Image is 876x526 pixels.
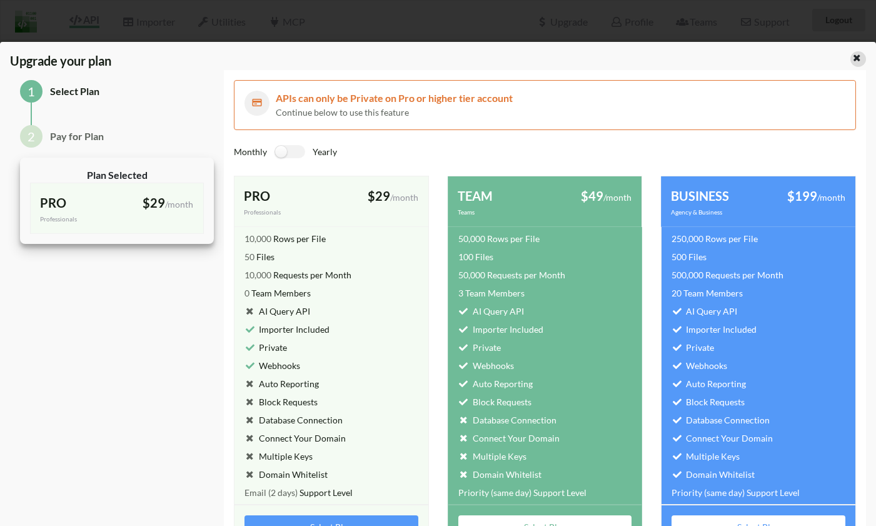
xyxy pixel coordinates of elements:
[244,268,351,281] div: Requests per Month
[244,413,343,427] div: Database Connection
[30,168,204,183] div: Plan Selected
[672,305,737,318] div: AI Query API
[458,288,463,298] span: 3
[20,80,43,103] div: 1
[672,323,757,336] div: Importer Included
[672,233,703,244] span: 250,000
[40,193,117,212] div: PRO
[244,270,271,280] span: 10,000
[313,145,545,166] div: Yearly
[244,251,254,262] span: 50
[244,323,330,336] div: Importer Included
[672,377,746,390] div: Auto Reporting
[244,233,271,244] span: 10,000
[458,359,514,372] div: Webhooks
[244,286,311,300] div: Team Members
[458,377,533,390] div: Auto Reporting
[458,468,541,481] div: Domain Whitelist
[50,130,104,142] span: Pay for Plan
[817,192,845,203] span: /month
[50,85,99,97] span: Select Plan
[244,305,310,318] div: AI Query API
[244,486,353,499] div: Support Level
[244,377,319,390] div: Auto Reporting
[458,486,587,499] div: Support Level
[244,468,328,481] div: Domain Whitelist
[581,188,603,203] span: $49
[672,486,800,499] div: Support Level
[458,251,473,262] span: 100
[672,450,740,463] div: Multiple Keys
[276,92,513,104] span: APIs can only be Private on Pro or higher tier account
[458,432,560,445] div: Connect Your Domain
[458,305,524,318] div: AI Query API
[458,270,485,280] span: 50,000
[244,208,331,217] div: Professionals
[458,233,485,244] span: 50,000
[244,186,331,205] div: PRO
[458,208,545,217] div: Teams
[244,250,274,263] div: Files
[20,125,43,148] div: 2
[244,232,326,245] div: Rows per File
[458,250,493,263] div: Files
[672,286,743,300] div: Team Members
[10,53,111,78] span: Upgrade your plan
[672,341,714,354] div: Private
[458,487,531,498] span: Priority (same day)
[787,188,817,203] span: $199
[458,395,531,408] div: Block Requests
[143,195,165,210] span: $29
[458,268,565,281] div: Requests per Month
[390,192,418,203] span: /month
[244,395,318,408] div: Block Requests
[458,186,545,205] div: TEAM
[672,251,687,262] span: 500
[458,286,525,300] div: Team Members
[458,341,501,354] div: Private
[165,199,193,210] span: /month
[368,188,390,203] span: $29
[40,215,117,224] div: Professionals
[458,232,540,245] div: Rows per File
[603,192,632,203] span: /month
[671,208,758,217] div: Agency & Business
[672,288,682,298] span: 20
[244,359,300,372] div: Webhooks
[671,186,758,205] div: BUSINESS
[672,270,703,280] span: 500,000
[458,323,543,336] div: Importer Included
[672,468,755,481] div: Domain Whitelist
[458,450,526,463] div: Multiple Keys
[276,107,409,118] span: Continue below to use this feature
[458,413,556,427] div: Database Connection
[672,413,770,427] div: Database Connection
[244,341,287,354] div: Private
[672,432,773,445] div: Connect Your Domain
[672,232,758,245] div: Rows per File
[234,145,267,166] div: Monthly
[244,450,313,463] div: Multiple Keys
[672,268,783,281] div: Requests per Month
[672,250,707,263] div: Files
[672,359,727,372] div: Webhooks
[672,395,745,408] div: Block Requests
[244,288,249,298] span: 0
[672,487,745,498] span: Priority (same day)
[244,487,298,498] span: Email (2 days)
[244,432,346,445] div: Connect Your Domain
